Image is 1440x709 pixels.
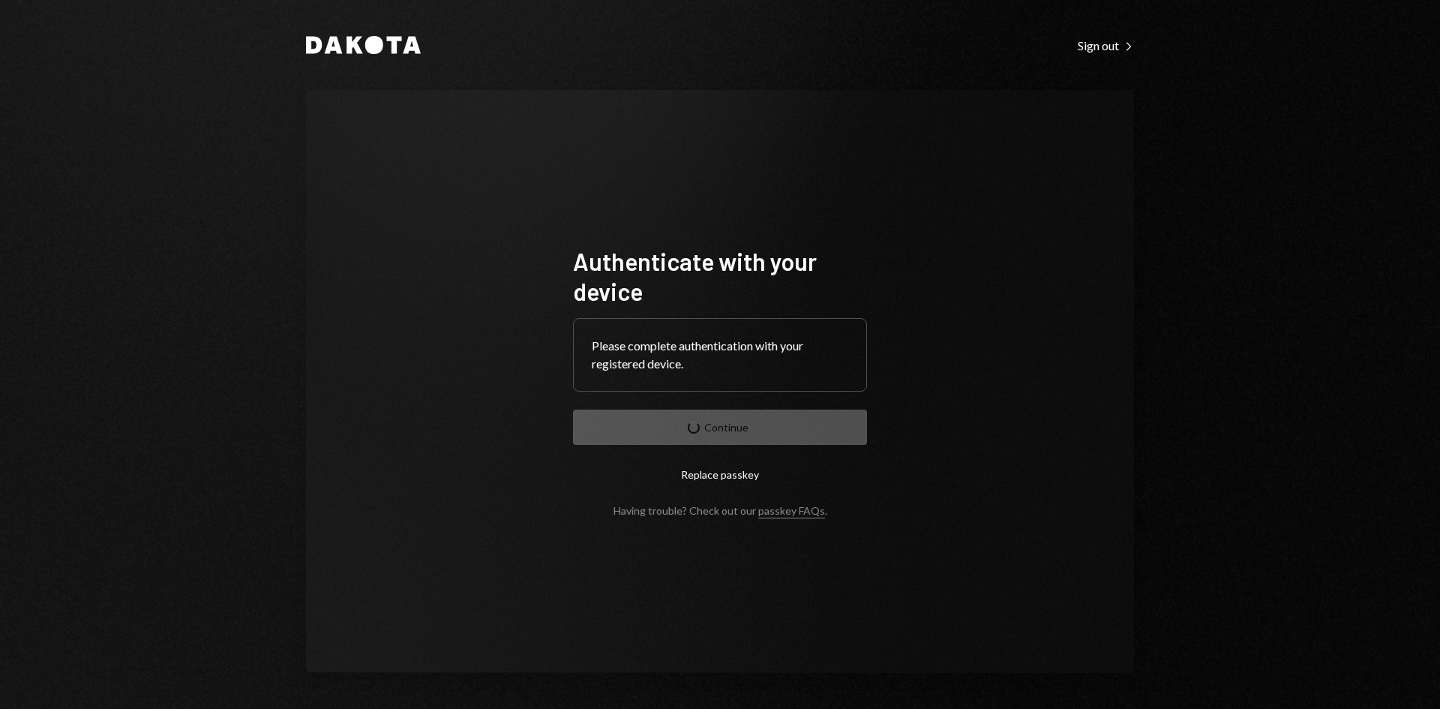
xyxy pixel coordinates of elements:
[613,504,827,517] div: Having trouble? Check out our .
[1078,37,1134,53] a: Sign out
[758,504,825,518] a: passkey FAQs
[573,246,867,306] h1: Authenticate with your device
[592,337,848,373] div: Please complete authentication with your registered device.
[1078,38,1134,53] div: Sign out
[573,457,867,492] button: Replace passkey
